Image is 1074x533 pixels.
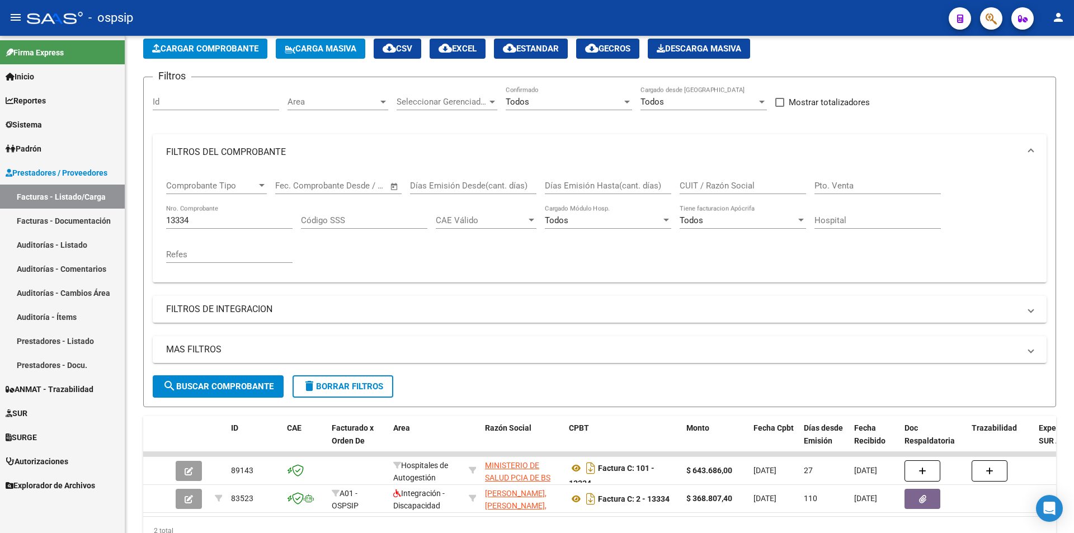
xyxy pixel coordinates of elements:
[686,494,732,503] strong: $ 368.807,40
[6,167,107,179] span: Prestadores / Proveedores
[331,181,385,191] input: Fecha fin
[152,44,258,54] span: Cargar Comprobante
[900,416,967,465] datatable-header-cell: Doc Respaldatoria
[389,416,464,465] datatable-header-cell: Area
[503,41,516,55] mat-icon: cloud_download
[303,379,316,393] mat-icon: delete
[854,494,877,503] span: [DATE]
[166,181,257,191] span: Comprobante Tipo
[231,466,253,475] span: 89143
[804,466,813,475] span: 27
[1052,11,1065,24] mat-icon: person
[393,423,410,432] span: Area
[153,68,191,84] h3: Filtros
[640,97,664,107] span: Todos
[388,180,401,193] button: Open calendar
[293,375,393,398] button: Borrar Filtros
[6,479,95,492] span: Explorador de Archivos
[686,423,709,432] span: Monto
[153,375,284,398] button: Buscar Comprobante
[439,41,452,55] mat-icon: cloud_download
[153,170,1047,282] div: FILTROS DEL COMPROBANTE
[6,431,37,444] span: SURGE
[753,466,776,475] span: [DATE]
[967,416,1034,465] datatable-header-cell: Trazabilidad
[439,44,477,54] span: EXCEL
[143,39,267,59] button: Cargar Comprobante
[9,11,22,24] mat-icon: menu
[6,455,68,468] span: Autorizaciones
[576,39,639,59] button: Gecros
[227,416,282,465] datatable-header-cell: ID
[569,464,654,488] strong: Factura C: 101 - 13334
[686,466,732,475] strong: $ 643.686,00
[854,466,877,475] span: [DATE]
[749,416,799,465] datatable-header-cell: Fecha Cpbt
[485,487,560,511] div: 30712227717
[972,423,1017,432] span: Trazabilidad
[657,44,741,54] span: Descarga Masiva
[166,303,1020,315] mat-panel-title: FILTROS DE INTEGRACION
[397,97,487,107] span: Seleccionar Gerenciador
[481,416,564,465] datatable-header-cell: Razón Social
[6,119,42,131] span: Sistema
[285,44,356,54] span: Carga Masiva
[276,39,365,59] button: Carga Masiva
[583,490,598,508] i: Descargar documento
[789,96,870,109] span: Mostrar totalizadores
[393,489,445,511] span: Integración - Discapacidad
[153,336,1047,363] mat-expansion-panel-header: MAS FILTROS
[6,70,34,83] span: Inicio
[494,39,568,59] button: Estandar
[231,494,253,503] span: 83523
[485,461,550,496] span: MINISTERIO DE SALUD PCIA DE BS AS
[6,143,41,155] span: Padrón
[436,215,526,225] span: CAE Válido
[680,215,703,225] span: Todos
[799,416,850,465] datatable-header-cell: Días desde Emisión
[905,423,955,445] span: Doc Respaldatoria
[1036,495,1063,522] div: Open Intercom Messenger
[153,296,1047,323] mat-expansion-panel-header: FILTROS DE INTEGRACION
[850,416,900,465] datatable-header-cell: Fecha Recibido
[569,423,589,432] span: CPBT
[327,416,389,465] datatable-header-cell: Facturado x Orden De
[585,44,630,54] span: Gecros
[6,46,64,59] span: Firma Express
[753,494,776,503] span: [DATE]
[166,146,1020,158] mat-panel-title: FILTROS DEL COMPROBANTE
[383,44,412,54] span: CSV
[332,489,359,511] span: A01 - OSPSIP
[648,39,750,59] app-download-masive: Descarga masiva de comprobantes (adjuntos)
[506,97,529,107] span: Todos
[6,407,27,419] span: SUR
[332,423,374,445] span: Facturado x Orden De
[374,39,421,59] button: CSV
[804,423,843,445] span: Días desde Emisión
[485,459,560,483] div: 30626983398
[166,343,1020,356] mat-panel-title: MAS FILTROS
[682,416,749,465] datatable-header-cell: Monto
[753,423,794,432] span: Fecha Cpbt
[854,423,885,445] span: Fecha Recibido
[282,416,327,465] datatable-header-cell: CAE
[545,215,568,225] span: Todos
[153,134,1047,170] mat-expansion-panel-header: FILTROS DEL COMPROBANTE
[383,41,396,55] mat-icon: cloud_download
[804,494,817,503] span: 110
[583,459,598,477] i: Descargar documento
[231,423,238,432] span: ID
[430,39,486,59] button: EXCEL
[275,181,321,191] input: Fecha inicio
[564,416,682,465] datatable-header-cell: CPBT
[648,39,750,59] button: Descarga Masiva
[6,95,46,107] span: Reportes
[6,383,93,395] span: ANMAT - Trazabilidad
[485,423,531,432] span: Razón Social
[585,41,599,55] mat-icon: cloud_download
[393,461,448,483] span: Hospitales de Autogestión
[303,381,383,392] span: Borrar Filtros
[288,97,378,107] span: Area
[598,494,670,503] strong: Factura C: 2 - 13334
[503,44,559,54] span: Estandar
